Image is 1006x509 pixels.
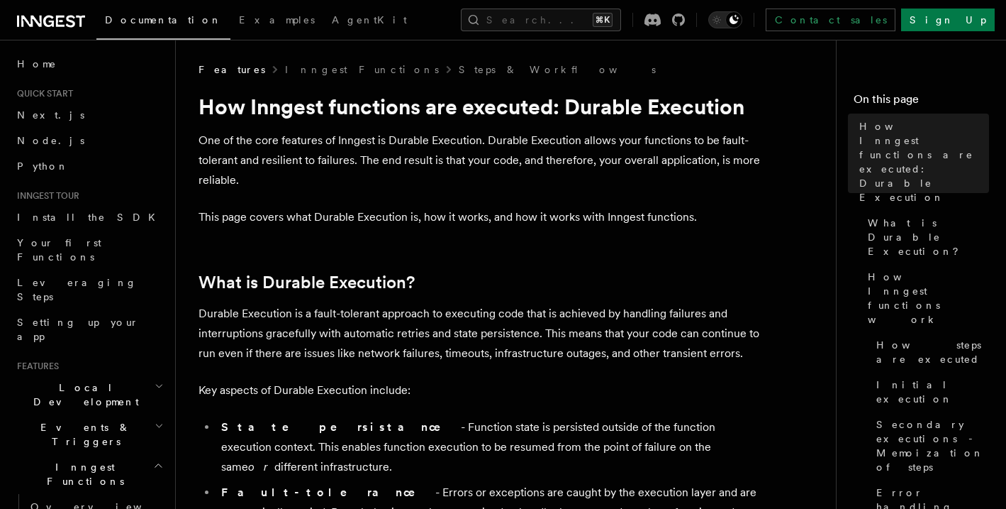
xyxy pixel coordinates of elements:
span: How Inngest functions are executed: Durable Execution [859,119,989,204]
p: Key aspects of Durable Execution include: [199,381,766,400]
span: Inngest Functions [11,460,153,488]
li: - Function state is persisted outside of the function execution context. This enables function ex... [217,417,766,477]
a: How steps are executed [871,332,989,372]
button: Events & Triggers [11,415,167,454]
a: Leveraging Steps [11,270,167,310]
a: Examples [230,4,323,38]
button: Inngest Functions [11,454,167,494]
a: Steps & Workflows [459,62,656,77]
span: Node.js [17,135,84,146]
a: Secondary executions - Memoization of steps [871,412,989,480]
span: Local Development [11,381,155,409]
button: Search...⌘K [461,9,621,31]
a: Contact sales [766,9,895,31]
span: Examples [239,14,315,26]
strong: Fault-tolerance [221,486,435,499]
span: Install the SDK [17,212,164,223]
a: What is Durable Execution? [199,273,415,292]
span: Features [199,62,265,77]
a: Inngest Functions [285,62,439,77]
p: This page covers what Durable Execution is, how it works, and how it works with Inngest functions. [199,207,766,227]
span: How Inngest functions work [868,270,989,327]
span: AgentKit [332,14,407,26]
a: Next.js [11,102,167,128]
a: How Inngest functions work [862,264,989,332]
span: Secondary executions - Memoization of steps [876,417,989,474]
span: Leveraging Steps [17,277,137,302]
p: Durable Execution is a fault-tolerant approach to executing code that is achieved by handling fai... [199,304,766,363]
span: Your first Functions [17,237,101,263]
span: What is Durable Execution? [868,216,989,258]
h1: How Inngest functions are executed: Durable Execution [199,94,766,119]
span: How steps are executed [876,338,989,366]
a: Home [11,51,167,77]
a: Node.js [11,128,167,153]
p: One of the core features of Inngest is Durable Execution. Durable Execution allows your functions... [199,131,766,190]
span: Documentation [105,14,222,26]
span: Next.js [17,109,84,121]
h4: On this page [854,91,989,114]
em: or [248,460,274,474]
a: How Inngest functions are executed: Durable Execution [854,114,989,210]
a: Documentation [96,4,230,40]
span: Home [17,57,57,71]
span: Initial execution [876,378,989,406]
a: Initial execution [871,372,989,412]
span: Events & Triggers [11,420,155,449]
a: Your first Functions [11,230,167,270]
span: Setting up your app [17,317,139,342]
span: Python [17,160,69,172]
span: Inngest tour [11,190,79,202]
button: Local Development [11,375,167,415]
a: AgentKit [323,4,415,38]
span: Features [11,361,59,372]
a: Setting up your app [11,310,167,349]
a: Install the SDK [11,204,167,230]
kbd: ⌘K [593,13,613,27]
span: Quick start [11,88,73,99]
a: Python [11,153,167,179]
strong: State persistance [221,420,461,434]
a: Sign Up [901,9,995,31]
a: What is Durable Execution? [862,210,989,264]
button: Toggle dark mode [708,11,742,28]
